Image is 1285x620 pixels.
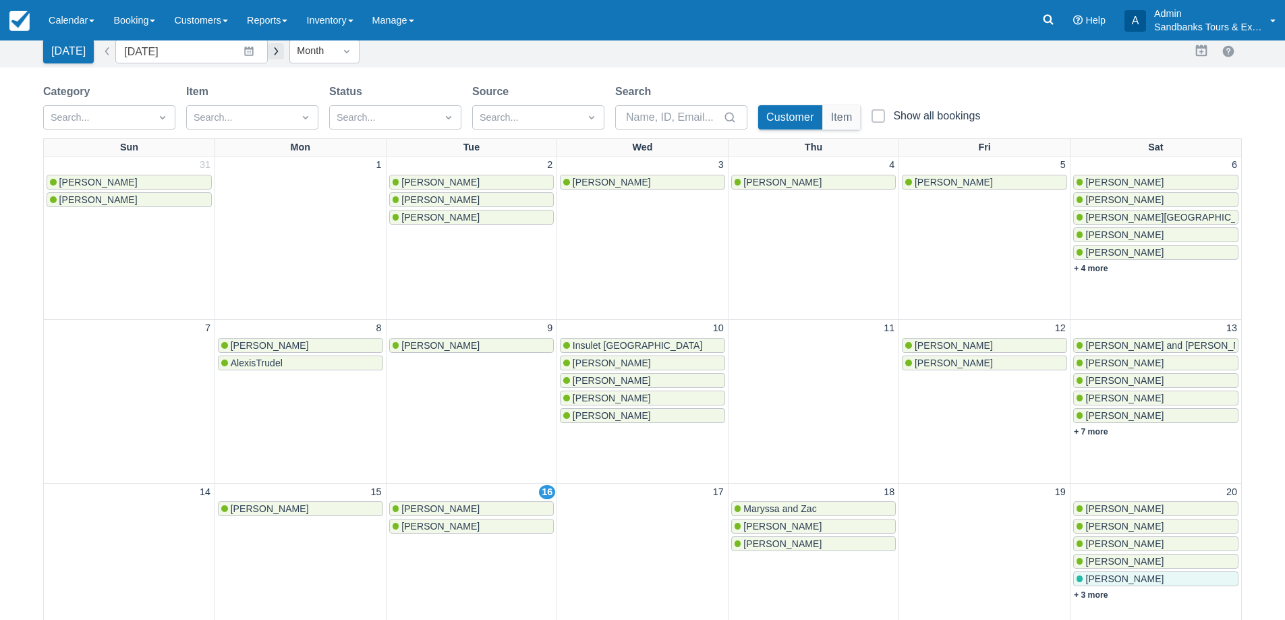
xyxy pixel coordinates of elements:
[1154,20,1262,34] p: Sandbanks Tours & Experiences
[1073,373,1238,388] a: [PERSON_NAME]
[560,391,725,405] a: [PERSON_NAME]
[560,356,725,370] a: [PERSON_NAME]
[389,175,554,190] a: [PERSON_NAME]
[743,521,822,532] span: [PERSON_NAME]
[1073,338,1238,353] a: [PERSON_NAME] and [PERSON_NAME]
[731,501,896,516] a: Maryssa and Zac
[544,321,555,336] a: 9
[389,501,554,516] a: [PERSON_NAME]
[1073,16,1083,25] i: Help
[1085,503,1164,514] span: [PERSON_NAME]
[231,340,309,351] span: [PERSON_NAME]
[401,177,480,188] span: [PERSON_NAME]
[823,105,861,130] button: Item
[186,84,214,100] label: Item
[401,340,480,351] span: [PERSON_NAME]
[197,158,213,173] a: 31
[1085,15,1106,26] span: Help
[1073,210,1238,225] a: [PERSON_NAME][GEOGRAPHIC_DATA]
[1073,356,1238,370] a: [PERSON_NAME]
[626,105,720,130] input: Name, ID, Email...
[1073,536,1238,551] a: [PERSON_NAME]
[573,375,651,386] span: [PERSON_NAME]
[202,321,213,336] a: 7
[1085,247,1164,258] span: [PERSON_NAME]
[573,393,651,403] span: [PERSON_NAME]
[975,139,993,157] a: Fri
[615,84,656,100] label: Search
[472,84,514,100] label: Source
[1052,321,1068,336] a: 12
[743,503,816,514] span: Maryssa and Zac
[1085,573,1164,584] span: [PERSON_NAME]
[560,408,725,423] a: [PERSON_NAME]
[1074,590,1108,600] a: + 3 more
[389,519,554,534] a: [PERSON_NAME]
[117,139,141,157] a: Sun
[886,158,897,173] a: 4
[1073,192,1238,207] a: [PERSON_NAME]
[1052,485,1068,500] a: 19
[47,192,212,207] a: [PERSON_NAME]
[893,109,980,123] div: Show all bookings
[231,358,283,368] span: AlexisTrudel
[389,338,554,353] a: [PERSON_NAME]
[1145,139,1166,157] a: Sat
[1085,393,1164,403] span: [PERSON_NAME]
[1073,391,1238,405] a: [PERSON_NAME]
[1073,571,1238,586] a: [PERSON_NAME]
[1073,245,1238,260] a: [PERSON_NAME]
[560,175,725,190] a: [PERSON_NAME]
[401,194,480,205] span: [PERSON_NAME]
[1224,485,1240,500] a: 20
[1073,408,1238,423] a: [PERSON_NAME]
[442,111,455,124] span: Dropdown icon
[743,177,822,188] span: [PERSON_NAME]
[585,111,598,124] span: Dropdown icon
[1074,264,1108,273] a: + 4 more
[573,410,651,421] span: [PERSON_NAME]
[218,338,383,353] a: [PERSON_NAME]
[560,373,725,388] a: [PERSON_NAME]
[1085,375,1164,386] span: [PERSON_NAME]
[902,356,1067,370] a: [PERSON_NAME]
[374,158,384,173] a: 1
[731,175,896,190] a: [PERSON_NAME]
[1058,158,1068,173] a: 5
[1073,501,1238,516] a: [PERSON_NAME]
[461,139,483,157] a: Tue
[731,536,896,551] a: [PERSON_NAME]
[218,356,383,370] a: AlexisTrudel
[197,485,213,500] a: 14
[902,175,1067,190] a: [PERSON_NAME]
[401,212,480,223] span: [PERSON_NAME]
[573,358,651,368] span: [PERSON_NAME]
[115,39,268,63] input: Date
[374,321,384,336] a: 8
[1085,229,1164,240] span: [PERSON_NAME]
[288,139,314,157] a: Mon
[1085,521,1164,532] span: [PERSON_NAME]
[1074,427,1108,436] a: + 7 more
[710,321,726,336] a: 10
[915,340,993,351] span: [PERSON_NAME]
[43,39,94,63] button: [DATE]
[573,340,703,351] span: Insulet [GEOGRAPHIC_DATA]
[560,338,725,353] a: Insulet [GEOGRAPHIC_DATA]
[1085,556,1164,567] span: [PERSON_NAME]
[1073,227,1238,242] a: [PERSON_NAME]
[758,105,822,130] button: Customer
[1124,10,1146,32] div: A
[401,503,480,514] span: [PERSON_NAME]
[329,84,368,100] label: Status
[156,111,169,124] span: Dropdown icon
[802,139,825,157] a: Thu
[915,177,993,188] span: [PERSON_NAME]
[43,84,95,100] label: Category
[915,358,993,368] span: [PERSON_NAME]
[881,485,897,500] a: 18
[1073,519,1238,534] a: [PERSON_NAME]
[1085,194,1164,205] span: [PERSON_NAME]
[1085,177,1164,188] span: [PERSON_NAME]
[1085,410,1164,421] span: [PERSON_NAME]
